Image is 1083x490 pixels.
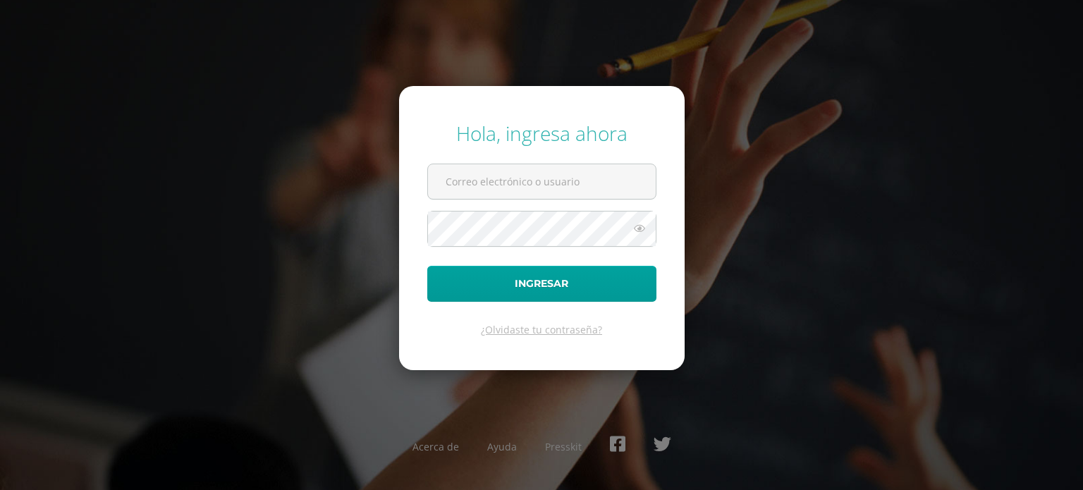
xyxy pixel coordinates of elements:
button: Ingresar [427,266,656,302]
a: Acerca de [412,440,459,453]
a: Presskit [545,440,582,453]
a: ¿Olvidaste tu contraseña? [481,323,602,336]
div: Hola, ingresa ahora [427,120,656,147]
input: Correo electrónico o usuario [428,164,656,199]
a: Ayuda [487,440,517,453]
